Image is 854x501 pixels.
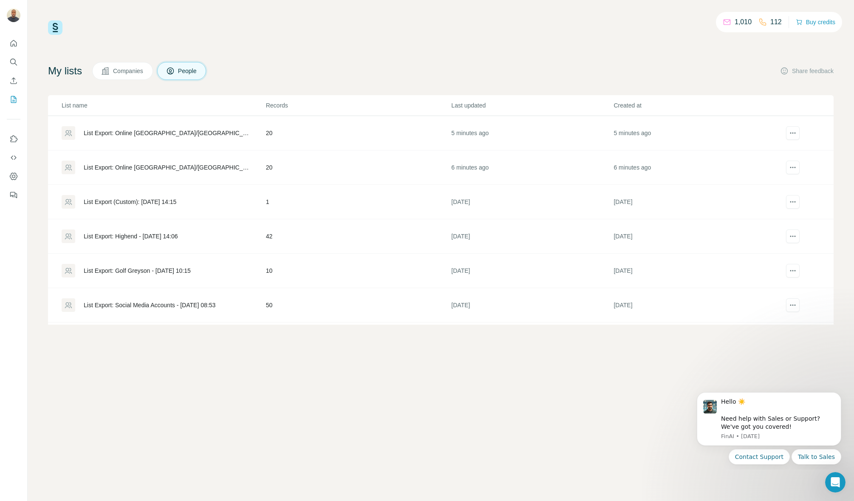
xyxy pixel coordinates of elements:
div: List Export: Golf Greyson - [DATE] 10:15 [84,266,191,275]
img: Surfe Logo [48,20,62,35]
td: 20 [266,150,451,185]
td: 25 [266,323,451,357]
p: Last updated [451,101,613,110]
td: 10 [266,254,451,288]
div: List Export (Custom): [DATE] 14:15 [84,198,176,206]
td: [DATE] [613,219,775,254]
button: Use Surfe API [7,150,20,165]
td: [DATE] [451,323,613,357]
td: 50 [266,288,451,323]
div: List Export: Social Media Accounts - [DATE] 08:53 [84,301,215,309]
p: 112 [770,17,782,27]
button: Feedback [7,187,20,203]
td: [DATE] [451,219,613,254]
img: Avatar [7,8,20,22]
button: actions [786,264,800,277]
button: actions [786,161,800,174]
button: My lists [7,92,20,107]
h4: My lists [48,64,82,78]
button: Buy credits [796,16,835,28]
button: Quick start [7,36,20,51]
p: Records [266,101,451,110]
button: Share feedback [780,67,834,75]
div: List Export: Online [GEOGRAPHIC_DATA]/[GEOGRAPHIC_DATA] - [DATE] 13:45 [84,163,252,172]
td: [DATE] [613,185,775,219]
p: 1,010 [735,17,752,27]
td: 6 minutes ago [451,150,613,185]
td: 5 minutes ago [451,116,613,150]
td: [DATE] [613,288,775,323]
iframe: Intercom live chat [825,472,846,493]
td: [DATE] [613,254,775,288]
button: actions [786,229,800,243]
td: 6 minutes ago [613,150,775,185]
p: Created at [614,101,775,110]
button: Enrich CSV [7,73,20,88]
div: List Export: Online [GEOGRAPHIC_DATA]/[GEOGRAPHIC_DATA] - [DATE] 13:46 [84,129,252,137]
button: actions [786,126,800,140]
td: 20 [266,116,451,150]
span: Companies [113,67,144,75]
button: actions [786,298,800,312]
button: Search [7,54,20,70]
td: 1 [266,185,451,219]
td: [DATE] [451,254,613,288]
span: People [178,67,198,75]
div: List Export: Highend - [DATE] 14:06 [84,232,178,241]
button: Use Surfe on LinkedIn [7,131,20,147]
button: Dashboard [7,169,20,184]
td: [DATE] [613,323,775,357]
p: List name [62,101,265,110]
iframe: Intercom notifications message [684,385,854,470]
td: 42 [266,219,451,254]
td: [DATE] [451,288,613,323]
button: actions [786,195,800,209]
td: 5 minutes ago [613,116,775,150]
td: [DATE] [451,185,613,219]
